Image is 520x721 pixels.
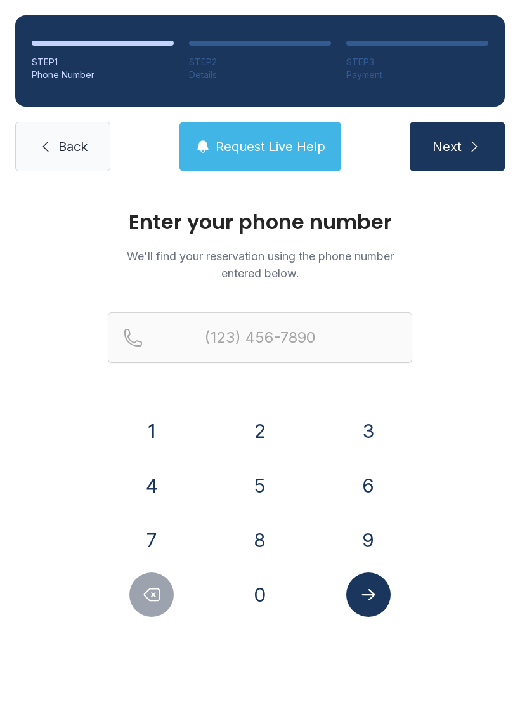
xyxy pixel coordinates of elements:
[346,56,488,69] div: STEP 3
[238,463,282,508] button: 5
[32,56,174,69] div: STEP 1
[129,518,174,562] button: 7
[432,138,462,155] span: Next
[216,138,325,155] span: Request Live Help
[238,409,282,453] button: 2
[108,212,412,232] h1: Enter your phone number
[346,463,391,508] button: 6
[58,138,88,155] span: Back
[108,312,412,363] input: Reservation phone number
[238,572,282,617] button: 0
[346,409,391,453] button: 3
[32,69,174,81] div: Phone Number
[238,518,282,562] button: 8
[129,463,174,508] button: 4
[129,409,174,453] button: 1
[129,572,174,617] button: Delete number
[189,69,331,81] div: Details
[346,572,391,617] button: Submit lookup form
[346,518,391,562] button: 9
[346,69,488,81] div: Payment
[189,56,331,69] div: STEP 2
[108,248,412,282] p: We'll find your reservation using the phone number entered below.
